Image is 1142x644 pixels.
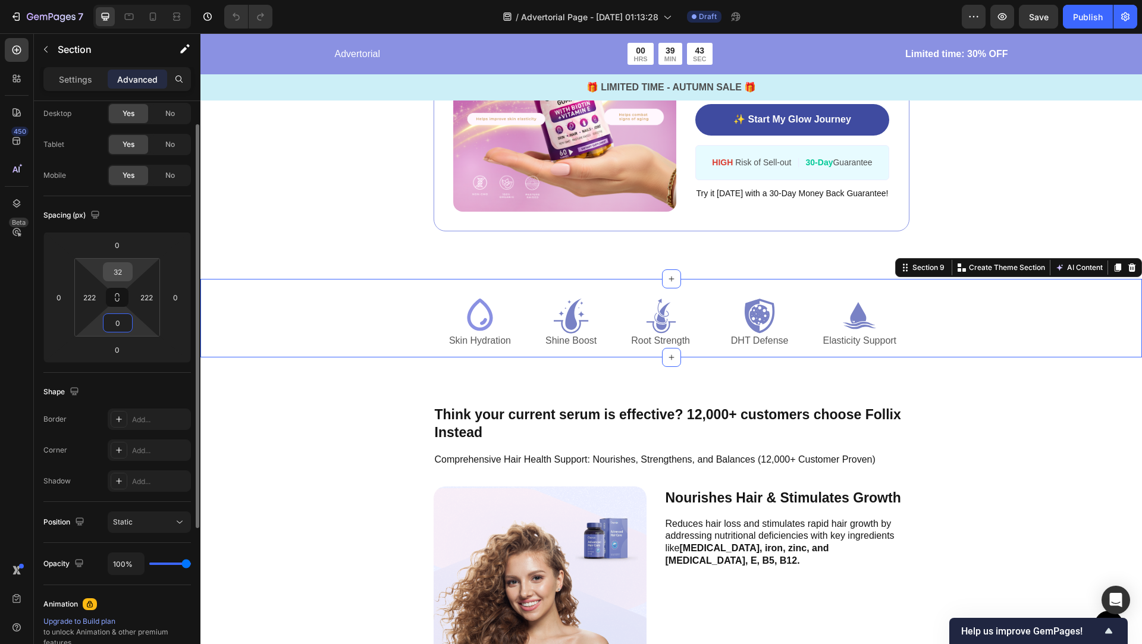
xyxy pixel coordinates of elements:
span: No [165,108,175,119]
p: Think your current serum is effective? 12,000+ customers choose Follix Instead [234,373,708,409]
p: 7 [78,10,83,24]
input: 222px [80,288,98,306]
span: Guarantee [632,124,672,134]
p: Nourishes Hair & Stimulates Growth [465,454,708,475]
iframe: Design area [200,33,1142,644]
p: Elasticity Support [622,301,696,314]
div: Mobile [43,170,66,181]
input: 2xl [106,263,130,281]
button: Publish [1063,5,1113,29]
strong: 30-Day [605,124,633,134]
input: 0 [167,288,184,306]
input: 0 [50,288,68,306]
button: AI Content [852,227,905,241]
p: Settings [59,73,92,86]
span: Yes [123,108,134,119]
div: Upgrade to Build plan [43,616,191,627]
input: 0 [105,341,129,359]
span: Try it [DATE] with a 30-Day Money Back Guarantee! [496,155,688,165]
div: Publish [1073,11,1103,23]
span: No [165,139,175,150]
div: Opacity [43,556,86,572]
button: Static [108,511,191,533]
div: Position [43,514,87,530]
p: Create Theme Section [768,229,845,240]
div: 450 [11,127,29,136]
span: Yes [123,139,134,150]
button: 7 [5,5,89,29]
strong: HIGH [512,124,532,134]
input: 0 [105,236,129,254]
p: Advanced [117,73,158,86]
button: Show survey - Help us improve GemPages! [961,624,1116,638]
p: Skin Hydration [249,301,310,314]
span: Help us improve GemPages! [961,626,1102,637]
div: Shape [43,384,81,400]
input: Auto [108,553,144,574]
strong: [MEDICAL_DATA], iron, zinc, and [MEDICAL_DATA], E, B5, B12. [465,510,629,532]
span: / [516,11,519,23]
div: Animation [43,599,78,610]
div: Add... [132,445,188,456]
span: Static [113,517,133,526]
div: Tablet [43,139,64,150]
p: Comprehensive Hair Health Support: Nourishes, Strengthens, and Balances (12,000+ Customer Proven) [234,420,708,433]
span: | [597,124,599,134]
div: Open Intercom Messenger [1102,586,1130,614]
span: Draft [699,11,717,22]
span: Advertorial Page - [DATE] 01:13:28 [521,11,658,23]
button: <p>✨ Start My Glow Journey</p> [495,71,689,102]
div: Beta [9,218,29,227]
span: Yes [123,170,134,181]
div: Undo/Redo [224,5,272,29]
p: Root Strength [431,301,490,314]
div: Section 9 [710,229,746,240]
div: Corner [43,445,67,455]
div: Add... [132,414,188,425]
button: Save [1019,5,1058,29]
p: DHT Defense [531,301,588,314]
p: Shine Boost [345,301,396,314]
p: ✨ Start My Glow Journey [533,80,651,93]
span: No [165,170,175,181]
span: Save [1029,12,1049,22]
p: Reduces hair loss and stimulates rapid hair growth by addressing nutritional deficiencies with ke... [465,485,708,534]
div: Desktop [43,108,71,119]
input: 0 [106,314,130,332]
p: Section [58,42,155,56]
div: Spacing (px) [43,208,102,224]
div: Border [43,414,67,425]
div: Shadow [43,476,71,486]
div: Add... [132,476,188,487]
span: Risk of Sell-out [535,124,591,134]
input: 222px [137,288,155,306]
